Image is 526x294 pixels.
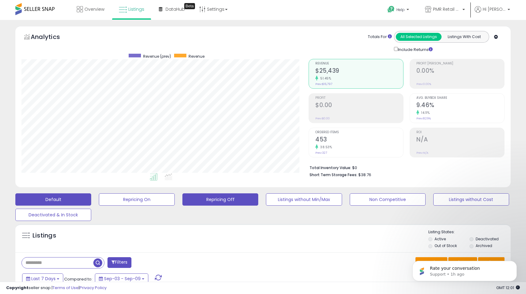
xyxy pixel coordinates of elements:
[315,96,403,100] span: Profit
[315,62,403,65] span: Revenue
[416,62,504,65] span: Profit [PERSON_NAME]
[315,102,403,110] h2: $0.00
[389,46,440,53] div: Include Returns
[441,33,487,41] button: Listings With Cost
[396,33,442,41] button: All Selected Listings
[416,136,504,144] h2: N/A
[416,82,431,86] small: Prev: 0.00%
[315,136,403,144] h2: 453
[433,193,509,206] button: Listings without Cost
[416,151,428,155] small: Prev: N/A
[315,117,330,120] small: Prev: $0.00
[33,231,56,240] h5: Listings
[428,229,511,235] p: Listing States:
[182,193,258,206] button: Repricing Off
[350,193,426,206] button: Non Competitive
[315,82,332,86] small: Prev: $16,797
[387,6,395,13] i: Get Help
[483,6,506,12] span: Hi [PERSON_NAME]
[15,209,91,221] button: Deactivated & In Stock
[107,257,131,268] button: Filters
[128,6,144,12] span: Listings
[104,276,141,282] span: Sep-03 - Sep-09
[476,236,499,242] label: Deactivated
[31,276,56,282] span: Last 7 Days
[368,34,392,40] div: Totals For
[95,273,148,284] button: Sep-03 - Sep-09
[6,285,29,291] strong: Copyright
[434,236,446,242] label: Active
[15,193,91,206] button: Default
[315,131,403,134] span: Ordered Items
[476,243,492,248] label: Archived
[53,285,79,291] a: Terms of Use
[143,54,171,59] span: Revenue (prev)
[315,151,327,155] small: Prev: 327
[318,145,332,149] small: 38.53%
[383,1,415,20] a: Help
[166,6,185,12] span: DataHub
[22,273,63,284] button: Last 7 Days
[403,248,526,291] iframe: Intercom notifications message
[310,164,500,171] li: $0
[315,67,403,75] h2: $25,439
[416,102,504,110] h2: 9.46%
[310,172,357,177] b: Short Term Storage Fees:
[318,76,331,81] small: 51.45%
[6,285,107,291] div: seller snap | |
[416,117,431,120] small: Prev: 8.29%
[416,131,504,134] span: ROI
[80,285,107,291] a: Privacy Policy
[184,3,195,9] div: Tooltip anchor
[64,276,92,282] span: Compared to:
[99,193,175,206] button: Repricing On
[310,165,351,170] b: Total Inventory Value:
[189,54,205,59] span: Revenue
[266,193,342,206] button: Listings without Min/Max
[84,6,104,12] span: Overview
[475,6,510,20] a: Hi [PERSON_NAME]
[396,7,405,12] span: Help
[419,110,430,115] small: 14.11%
[434,243,457,248] label: Out of Stock
[433,6,461,12] span: PMR Retail USA LLC
[416,96,504,100] span: Avg. Buybox Share
[31,33,72,43] h5: Analytics
[416,67,504,75] h2: 0.00%
[358,172,371,178] span: $38.76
